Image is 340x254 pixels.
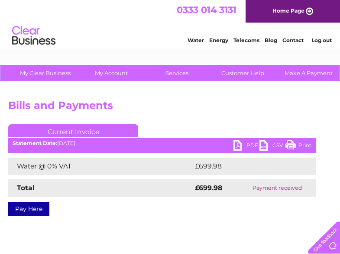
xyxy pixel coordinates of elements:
a: Services [141,65,213,81]
a: Blog [265,37,277,43]
a: Customer Help [207,65,278,81]
a: Pay Here [8,202,49,216]
a: Log out [311,37,332,43]
a: PDF [233,140,259,153]
a: Contact [282,37,304,43]
strong: Total [17,184,35,192]
td: £699.98 [193,158,301,175]
img: logo.png [12,23,56,49]
b: Statement Date: [13,140,57,146]
a: Print [285,140,311,153]
td: Water @ 0% VAT [8,158,193,175]
strong: £699.98 [195,184,222,192]
a: My Account [75,65,147,81]
td: Payment received [238,179,316,197]
a: 0333 014 3131 [177,4,236,15]
a: CSV [259,140,285,153]
a: Current Invoice [8,124,138,137]
a: My Clear Business [10,65,81,81]
a: Telecoms [233,37,259,43]
a: Energy [209,37,228,43]
a: Water [188,37,204,43]
div: [DATE] [8,140,316,146]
